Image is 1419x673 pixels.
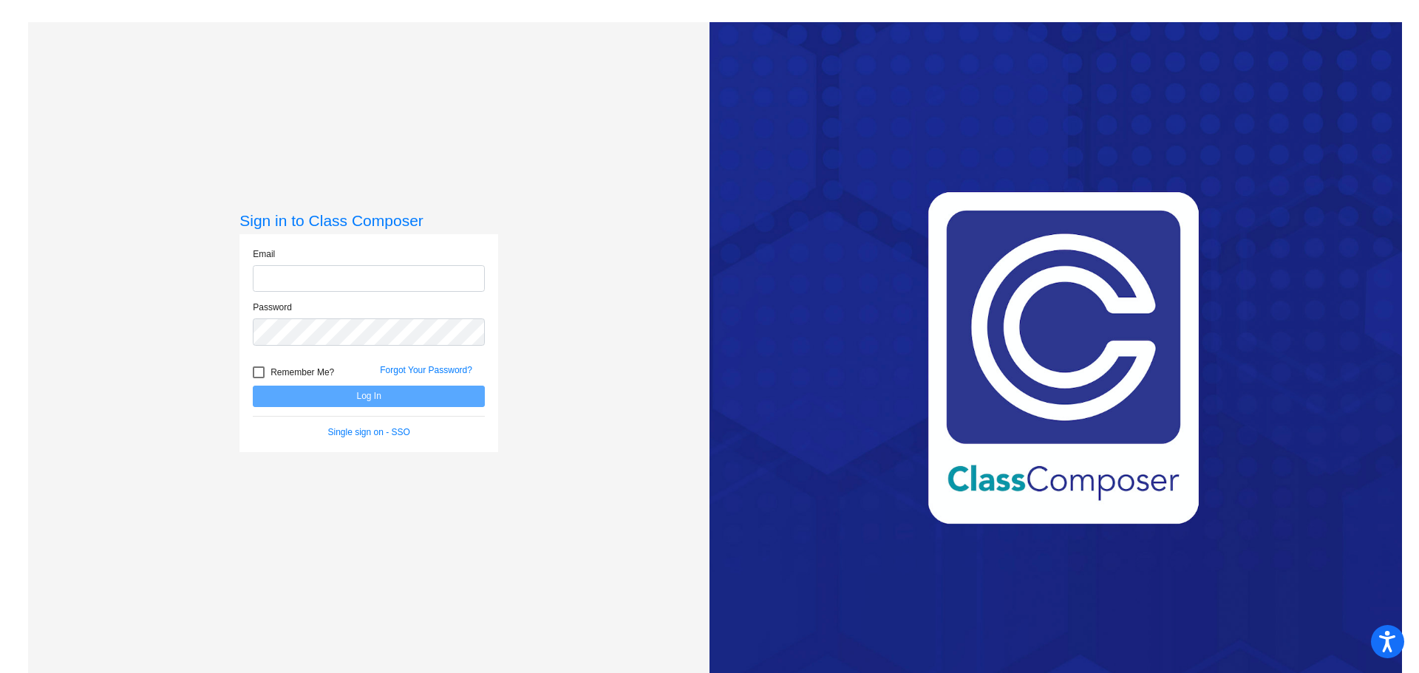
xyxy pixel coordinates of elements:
span: Remember Me? [270,363,334,381]
label: Email [253,247,275,261]
a: Forgot Your Password? [380,365,472,375]
a: Single sign on - SSO [328,427,410,437]
label: Password [253,301,292,314]
h3: Sign in to Class Composer [239,211,498,230]
button: Log In [253,386,485,407]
